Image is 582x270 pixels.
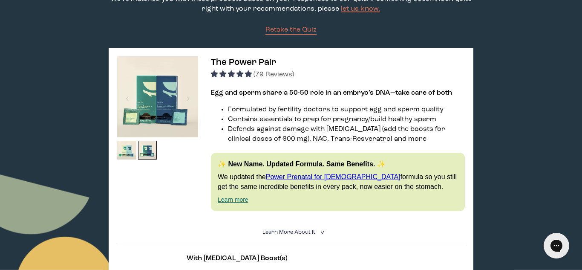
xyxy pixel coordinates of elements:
[138,141,157,160] img: thumbnail image
[228,105,465,115] li: Formulated by fertility doctors to support egg and sperm quality
[265,26,317,33] span: Retake the Quiz
[211,90,452,96] strong: Egg and sperm share a 50-50 role in an embryo’s DNA—take care of both
[341,6,380,12] a: let us know.
[211,71,254,78] span: 4.92 stars
[218,196,248,203] a: Learn more
[539,230,573,261] iframe: Gorgias live chat messenger
[218,160,386,168] strong: ✨ New Name. Updated Formula. Same Benefits. ✨
[254,71,294,78] span: (79 Reviews)
[117,56,198,137] img: thumbnail image
[266,173,400,180] a: Power Prenatal for [DEMOGRAPHIC_DATA]
[211,58,276,67] span: The Power Pair
[228,115,465,125] li: Contains essentials to prep for pregnancy/build healthy sperm
[262,228,320,236] summary: Learn More About it <
[187,254,395,264] p: With [MEDICAL_DATA] Boost(s)
[317,230,326,235] i: <
[262,229,315,235] span: Learn More About it
[228,125,465,144] li: Defends against damage with [MEDICAL_DATA] (add the boosts for clinical doses of 600 mg), NAC, Tr...
[218,172,458,192] p: We updated the formula so you still get the same incredible benefits in every pack, now easier on...
[117,141,136,160] img: thumbnail image
[265,25,317,35] a: Retake the Quiz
